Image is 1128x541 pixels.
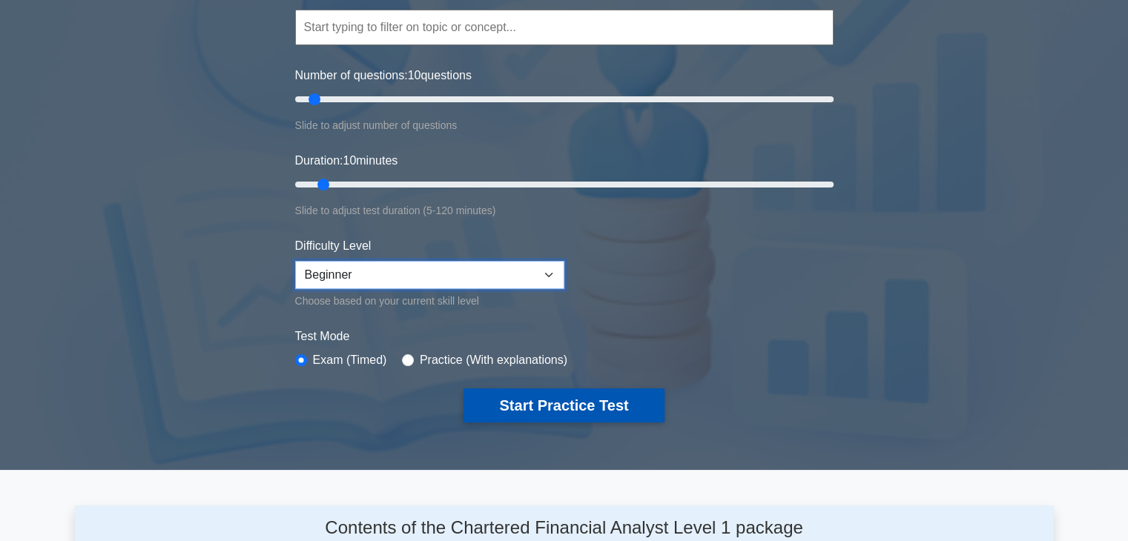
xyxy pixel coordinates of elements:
[464,388,664,422] button: Start Practice Test
[408,69,421,82] span: 10
[295,292,564,310] div: Choose based on your current skill level
[343,154,356,167] span: 10
[295,202,834,219] div: Slide to adjust test duration (5-120 minutes)
[295,10,834,45] input: Start typing to filter on topic or concept...
[295,67,472,84] label: Number of questions: questions
[420,351,567,369] label: Practice (With explanations)
[295,116,834,134] div: Slide to adjust number of questions
[295,152,398,170] label: Duration: minutes
[313,351,387,369] label: Exam (Timed)
[295,328,834,345] label: Test Mode
[215,517,914,539] h4: Contents of the Chartered Financial Analyst Level 1 package
[295,237,372,255] label: Difficulty Level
